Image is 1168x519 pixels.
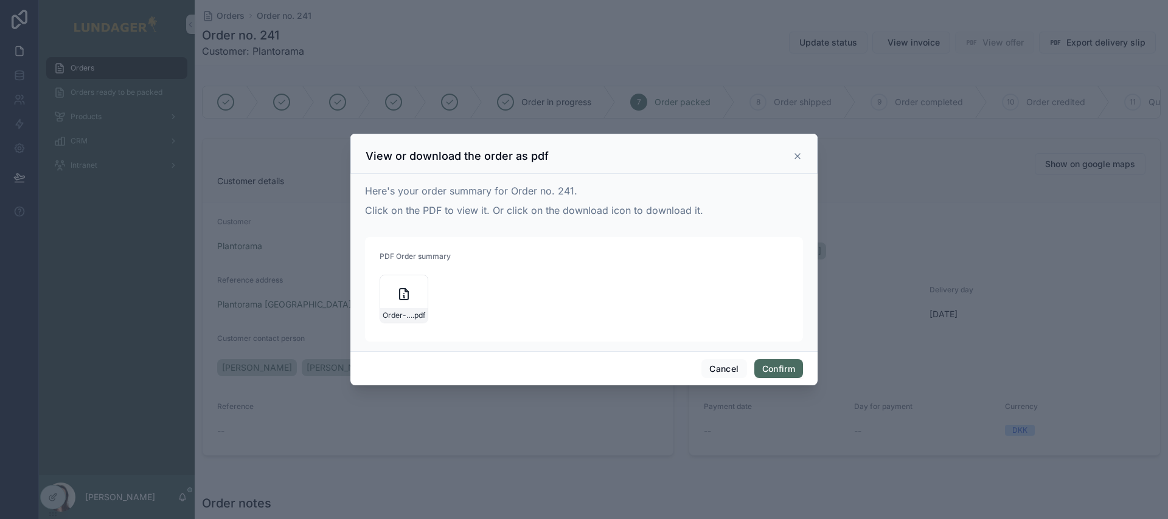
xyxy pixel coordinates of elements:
[366,149,549,163] h3: View or download the order as pdf
[365,203,803,218] p: Click on the PDF to view it. Or click on the download icon to download it.
[380,252,451,261] span: PDF Order summary
[754,359,803,379] button: Confirm
[701,359,746,379] button: Cancel
[365,184,803,198] p: Here's your order summary for Order no. 241.
[383,311,412,320] span: Order-no.-241---Plantorama
[412,311,425,320] span: .pdf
